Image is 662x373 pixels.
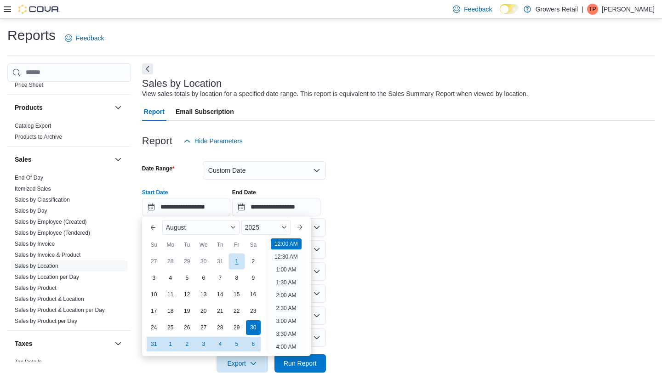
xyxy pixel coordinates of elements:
div: day-21 [213,304,228,318]
h3: Report [142,136,172,147]
p: | [582,4,583,15]
div: day-18 [163,304,178,318]
div: We [196,237,211,252]
div: Fr [229,237,244,252]
div: Tu [180,237,194,252]
div: day-29 [229,320,244,335]
div: day-9 [246,271,261,285]
button: Open list of options [313,224,320,231]
span: Email Subscription [176,102,234,121]
span: Feedback [464,5,492,14]
a: Sales by Classification [15,197,70,203]
a: Sales by Product & Location per Day [15,307,105,313]
li: 3:00 AM [272,316,300,327]
span: Sales by Employee (Tendered) [15,229,90,237]
span: Tax Details [15,358,42,366]
span: Hide Parameters [194,136,243,146]
div: Button. Open the year selector. 2025 is currently selected. [241,220,291,235]
span: Feedback [76,34,104,43]
a: Sales by Employee (Tendered) [15,230,90,236]
div: Tom Potts [587,4,598,15]
li: 2:00 AM [272,290,300,301]
div: day-13 [196,287,211,302]
span: Report [144,102,165,121]
span: Sales by Employee (Created) [15,218,87,226]
label: Date Range [142,165,175,172]
button: Open list of options [313,246,320,253]
div: day-27 [196,320,211,335]
span: Sales by Invoice [15,240,55,248]
span: 2025 [245,224,259,231]
button: Products [113,102,124,113]
div: day-29 [180,254,194,269]
button: Previous Month [146,220,160,235]
span: Sales by Product per Day [15,317,77,325]
h3: Taxes [15,339,33,348]
div: day-25 [163,320,178,335]
div: Products [7,120,131,146]
span: TP [589,4,596,15]
div: Su [147,237,161,252]
span: Itemized Sales [15,185,51,192]
p: [PERSON_NAME] [602,4,655,15]
div: day-28 [163,254,178,269]
div: day-8 [229,271,244,285]
img: Cova [18,5,60,14]
label: Start Date [142,189,168,196]
a: End Of Day [15,175,43,181]
div: day-3 [196,337,211,351]
div: day-28 [213,320,228,335]
span: Run Report [284,359,317,368]
a: Sales by Invoice & Product [15,252,80,258]
div: day-14 [213,287,228,302]
div: day-4 [163,271,178,285]
div: Sa [246,237,261,252]
div: day-30 [196,254,211,269]
div: day-3 [147,271,161,285]
div: day-24 [147,320,161,335]
button: Sales [15,155,111,164]
div: Th [213,237,228,252]
input: Press the down key to open a popover containing a calendar. [232,198,320,216]
li: 3:30 AM [272,328,300,339]
button: Next [142,63,153,74]
div: day-10 [147,287,161,302]
div: Pricing [7,79,131,94]
div: day-23 [246,304,261,318]
button: Taxes [113,338,124,349]
button: Run Report [274,354,326,373]
span: Sales by Product [15,284,57,292]
button: Products [15,103,111,112]
button: Custom Date [203,161,326,180]
li: 4:00 AM [272,341,300,352]
a: Sales by Day [15,208,47,214]
span: August [166,224,186,231]
h3: Sales [15,155,32,164]
div: day-30 [246,320,261,335]
button: Export [217,354,268,373]
ul: Time [265,238,307,352]
div: day-4 [213,337,228,351]
div: day-2 [246,254,261,269]
div: day-5 [180,271,194,285]
a: Sales by Location [15,263,58,269]
div: day-31 [213,254,228,269]
button: Sales [113,154,124,165]
a: Sales by Location per Day [15,274,79,280]
span: Sales by Product & Location [15,295,84,303]
span: Sales by Invoice & Product [15,251,80,259]
li: 1:30 AM [272,277,300,288]
button: Open list of options [313,268,320,275]
div: Button. Open the month selector. August is currently selected. [162,220,240,235]
li: 1:00 AM [272,264,300,275]
div: day-7 [213,271,228,285]
a: Products to Archive [15,134,62,140]
input: Press the down key to enter a popover containing a calendar. Press the escape key to close the po... [142,198,230,216]
p: Growers Retail [536,4,578,15]
div: day-15 [229,287,244,302]
div: day-31 [147,337,161,351]
div: day-2 [180,337,194,351]
div: day-1 [163,337,178,351]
